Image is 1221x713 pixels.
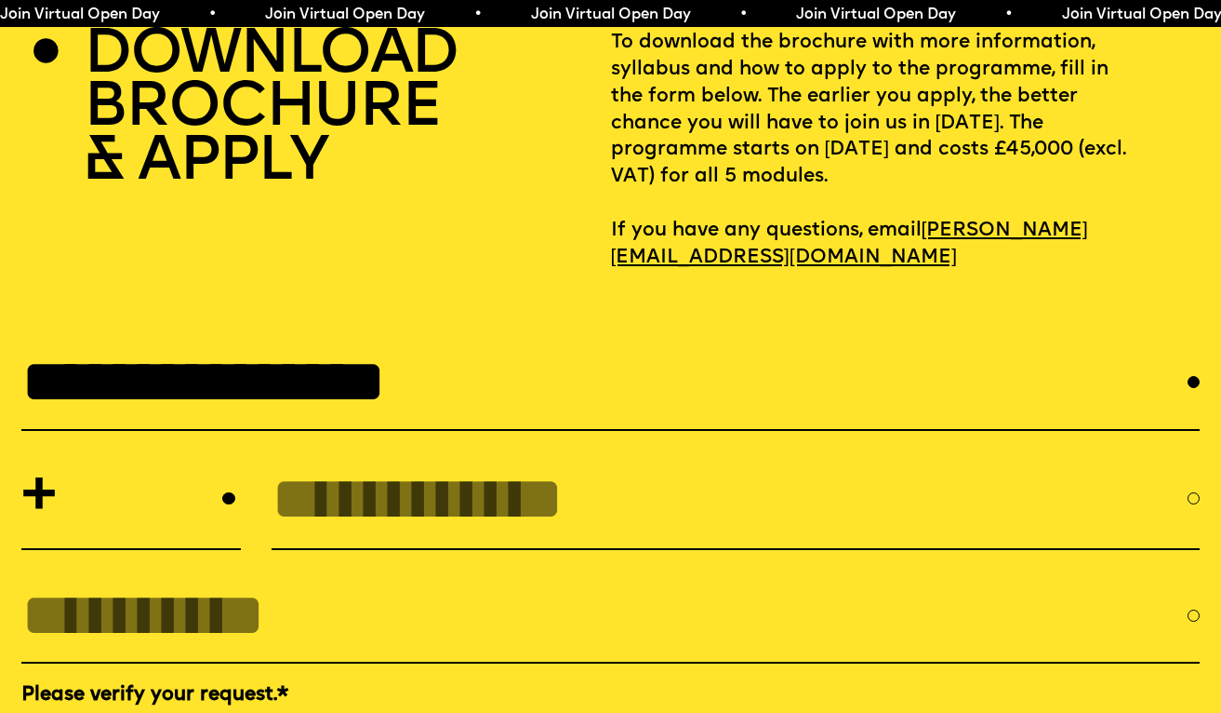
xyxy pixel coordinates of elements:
[611,30,1201,272] p: To download the brochure with more information, syllabus and how to apply to the programme, fill ...
[611,212,1088,276] a: [PERSON_NAME][EMAIL_ADDRESS][DOMAIN_NAME]
[208,7,217,22] span: •
[84,30,458,191] h2: DOWNLOAD BROCHURE & APPLY
[739,7,748,22] span: •
[473,7,482,22] span: •
[1004,7,1013,22] span: •
[21,682,1200,709] label: Please verify your request.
